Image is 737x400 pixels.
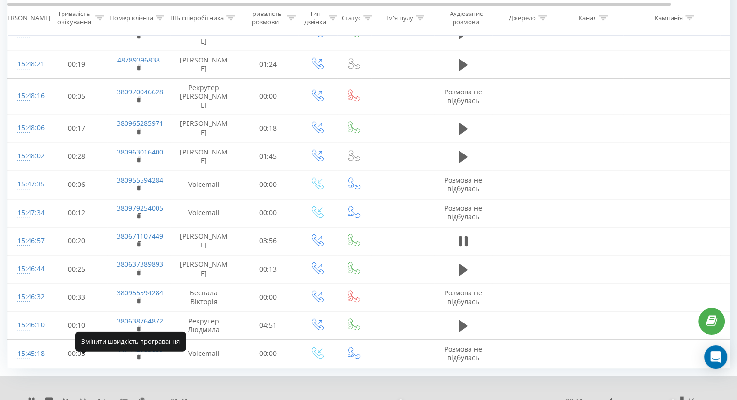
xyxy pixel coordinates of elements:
[17,87,37,106] div: 15:48:16
[238,50,298,78] td: 01:24
[238,114,298,142] td: 00:18
[304,10,326,27] div: Тип дзвінка
[47,311,107,339] td: 00:10
[117,231,163,241] a: 380671107449
[170,142,238,170] td: [PERSON_NAME]
[238,227,298,255] td: 03:56
[47,114,107,142] td: 00:17
[170,255,238,283] td: [PERSON_NAME]
[386,14,413,22] div: Ім'я пулу
[75,332,186,351] div: Змінити швидкість програвання
[444,87,482,105] span: Розмова не відбулась
[47,255,107,283] td: 00:25
[117,288,163,297] a: 380955594284
[170,114,238,142] td: [PERSON_NAME]
[17,344,37,363] div: 15:45:18
[170,283,238,311] td: Беспала Вікторія
[17,288,37,307] div: 15:46:32
[117,316,163,325] a: 380638764872
[444,344,482,362] span: Розмова не відбулась
[47,170,107,199] td: 00:06
[117,147,163,156] a: 380963016400
[17,260,37,278] div: 15:46:44
[17,55,37,74] div: 15:48:21
[117,175,163,185] a: 380955594284
[17,147,37,166] div: 15:48:02
[117,119,163,128] a: 380965285971
[509,14,536,22] div: Джерело
[47,199,107,227] td: 00:12
[170,311,238,339] td: Рекрутер Людмила
[444,203,482,221] span: Розмова не відбулась
[47,142,107,170] td: 00:28
[442,10,489,27] div: Аудіозапис розмови
[170,199,238,227] td: Voicemail
[17,175,37,194] div: 15:47:35
[170,78,238,114] td: Рекрутер [PERSON_NAME]
[238,311,298,339] td: 04:51
[47,50,107,78] td: 00:19
[170,14,224,22] div: ПІБ співробітника
[47,283,107,311] td: 00:33
[117,260,163,269] a: 380637389893
[117,55,160,64] a: 48789396838
[238,142,298,170] td: 01:45
[55,10,93,27] div: Тривалість очікування
[238,170,298,199] td: 00:00
[47,339,107,368] td: 00:05
[170,227,238,255] td: [PERSON_NAME]
[246,10,284,27] div: Тривалість розмови
[17,119,37,138] div: 15:48:06
[17,203,37,222] div: 15:47:34
[655,14,683,22] div: Кампанія
[238,78,298,114] td: 00:00
[238,339,298,368] td: 00:00
[238,255,298,283] td: 00:13
[170,170,238,199] td: Voicemail
[342,14,361,22] div: Статус
[704,345,727,369] div: Open Intercom Messenger
[579,14,596,22] div: Канал
[1,14,50,22] div: [PERSON_NAME]
[17,316,37,335] div: 15:46:10
[238,199,298,227] td: 00:00
[47,78,107,114] td: 00:05
[444,288,482,306] span: Розмова не відбулась
[110,14,153,22] div: Номер клієнта
[238,283,298,311] td: 00:00
[444,175,482,193] span: Розмова не відбулась
[117,203,163,213] a: 380979254005
[170,339,238,368] td: Voicemail
[170,50,238,78] td: [PERSON_NAME]
[17,231,37,250] div: 15:46:57
[117,87,163,96] a: 380970046628
[47,227,107,255] td: 00:20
